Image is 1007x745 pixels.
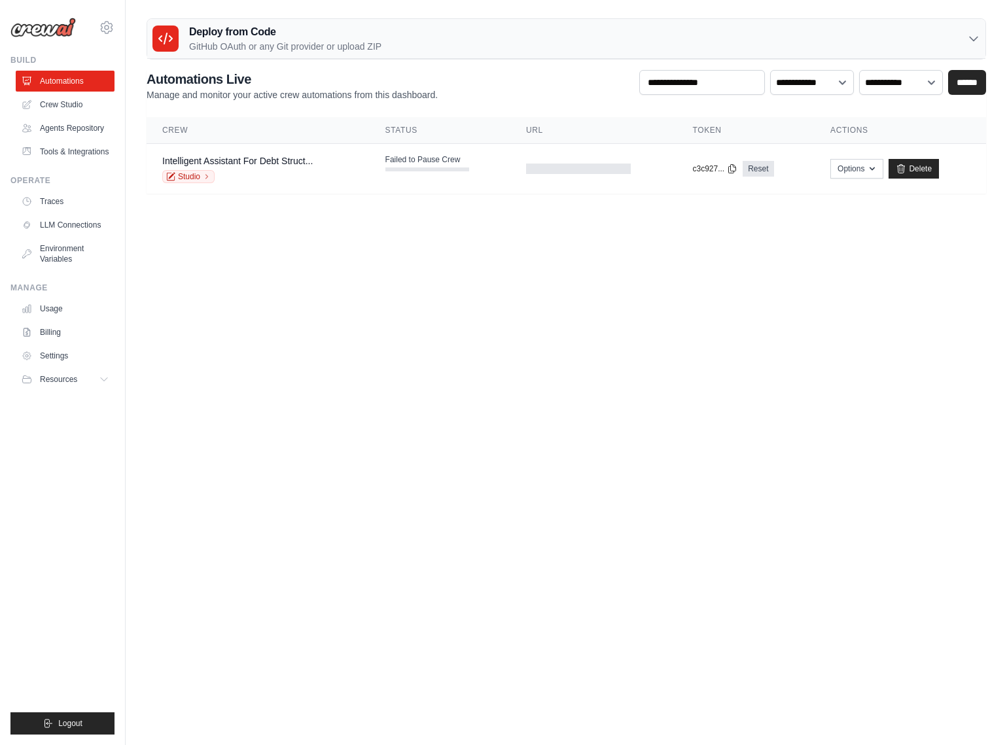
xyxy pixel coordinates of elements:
[677,117,815,144] th: Token
[58,718,82,729] span: Logout
[189,40,381,53] p: GitHub OAuth or any Git provider or upload ZIP
[743,161,773,177] a: Reset
[510,117,677,144] th: URL
[147,88,438,101] p: Manage and monitor your active crew automations from this dashboard.
[147,117,370,144] th: Crew
[370,117,510,144] th: Status
[16,322,115,343] a: Billing
[10,283,115,293] div: Manage
[10,18,76,37] img: Logo
[16,94,115,115] a: Crew Studio
[385,154,461,165] span: Failed to Pause Crew
[16,191,115,212] a: Traces
[16,118,115,139] a: Agents Repository
[16,141,115,162] a: Tools & Integrations
[162,156,313,166] a: Intelligent Assistant For Debt Struct...
[16,298,115,319] a: Usage
[147,70,438,88] h2: Automations Live
[189,24,381,40] h3: Deploy from Code
[693,164,738,174] button: c3c927...
[16,369,115,390] button: Resources
[16,238,115,269] a: Environment Variables
[162,170,215,183] a: Studio
[16,71,115,92] a: Automations
[10,712,115,735] button: Logout
[10,175,115,186] div: Operate
[16,215,115,235] a: LLM Connections
[830,159,883,179] button: Options
[815,117,986,144] th: Actions
[40,374,77,385] span: Resources
[16,345,115,366] a: Settings
[889,159,939,179] a: Delete
[10,55,115,65] div: Build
